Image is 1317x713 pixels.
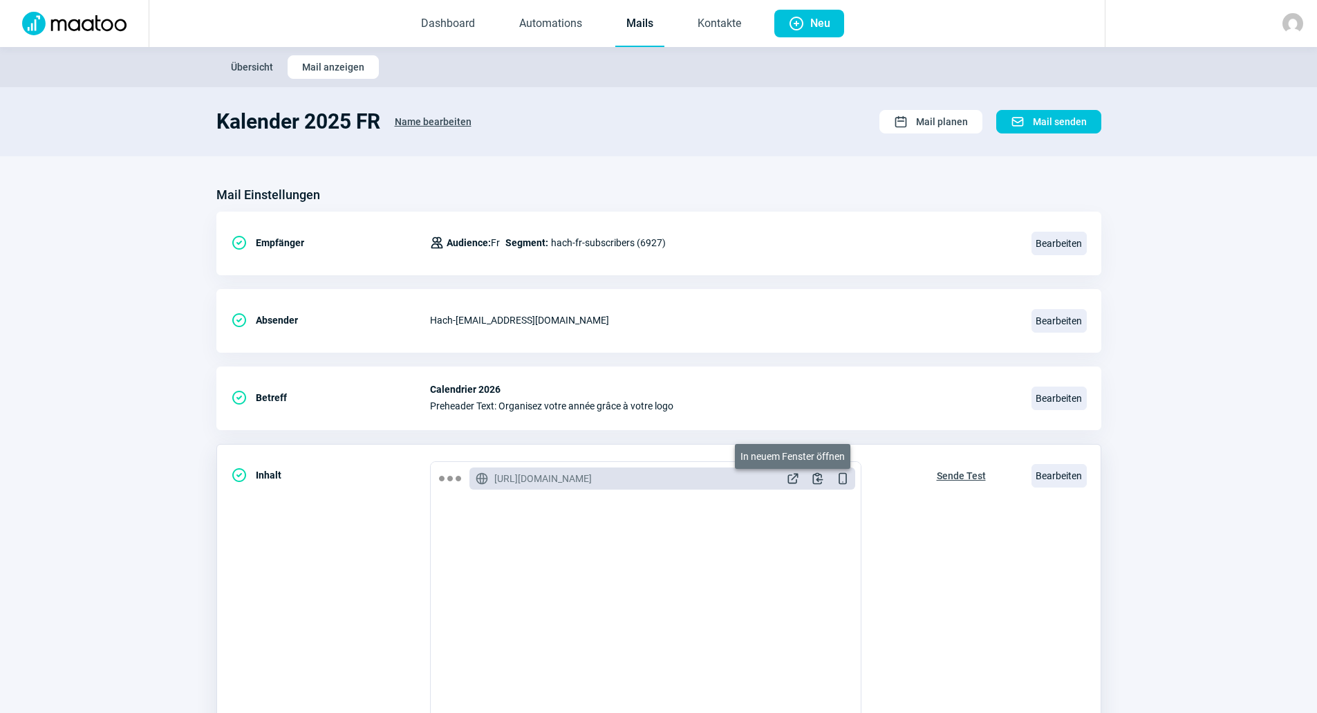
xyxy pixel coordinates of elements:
span: Neu [810,10,830,37]
span: [URL][DOMAIN_NAME] [494,472,592,485]
button: Neu [774,10,844,37]
div: Absender [231,306,430,334]
span: Mail senden [1033,111,1087,133]
span: Sende Test [937,465,986,487]
span: Bearbeiten [1031,387,1087,410]
span: Mail planen [916,111,968,133]
a: Dashboard [410,1,486,47]
span: Preheader Text: Organisez votre année grâce à votre logo [430,400,1015,411]
span: Segment: [505,234,548,251]
button: Mail senden [996,110,1101,133]
span: Bearbeiten [1031,464,1087,488]
span: Name bearbeiten [395,111,471,133]
a: Mails [615,1,664,47]
span: Fr [447,234,500,251]
span: Calendrier 2026 [430,384,1015,395]
span: Übersicht [231,56,273,78]
div: Hach - [EMAIL_ADDRESS][DOMAIN_NAME] [430,306,1015,334]
button: Mail planen [879,110,982,133]
img: avatar [1282,13,1303,34]
div: Inhalt [231,461,430,489]
button: Mail anzeigen [288,55,379,79]
span: Bearbeiten [1031,309,1087,333]
h1: Kalender 2025 FR [216,109,380,134]
span: Mail anzeigen [302,56,364,78]
span: Audience: [447,237,491,248]
a: Automations [508,1,593,47]
span: Bearbeiten [1031,232,1087,255]
div: Empfänger [231,229,430,257]
button: Übersicht [216,55,288,79]
div: hach-fr-subscribers (6927) [430,229,666,257]
div: Betreff [231,384,430,411]
img: Logo [14,12,135,35]
button: Sende Test [922,461,1000,488]
h3: Mail Einstellungen [216,184,320,206]
button: Name bearbeiten [380,109,486,134]
a: Kontakte [686,1,752,47]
